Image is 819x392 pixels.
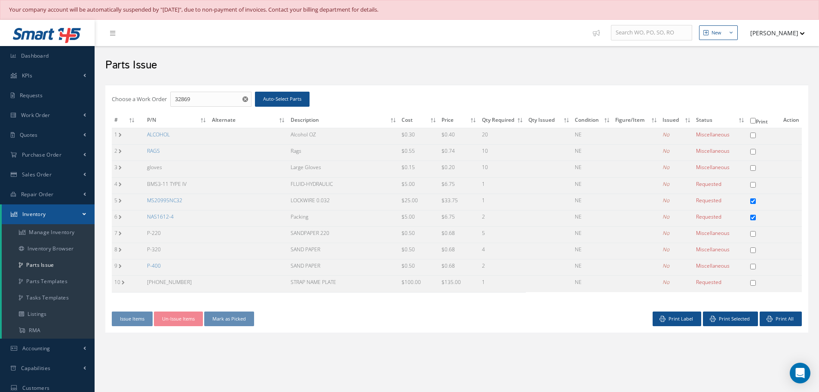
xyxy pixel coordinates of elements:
label: 8 [114,246,119,253]
span: Miscellaneous [696,229,730,237]
input: Work Order Number [170,92,252,107]
button: New [699,25,738,40]
a: NAS1612-4 [147,213,174,220]
td: $0.30 [399,128,439,145]
td: BMS3-11 TYPE IV [144,177,209,194]
th: Print [748,114,781,128]
td: gloves [144,161,209,177]
td: 2 [479,210,526,226]
i: No [663,229,669,237]
a: Parts Templates [2,273,95,290]
td: $100.00 [399,276,439,292]
a: ALCOHOL [147,131,170,138]
th: Alternate [209,114,288,128]
td: SAND PAPER [288,243,399,259]
td: 20 [479,128,526,145]
a: Show Tips [589,20,611,46]
td: NE [572,128,613,145]
span: Miscellaneous [696,164,730,171]
th: Description [288,114,399,128]
td: $135.00 [439,276,479,292]
td: NE [572,243,613,259]
td: $0.68 [439,259,479,276]
span: Capabilities [21,364,51,372]
div: Your company account will be automatically suspended by "[DATE]", due to non-payment of invoices.... [9,6,810,14]
label: 10 [114,278,122,286]
td: NE [572,161,613,177]
th: Condition [572,114,613,128]
label: 6 [114,213,119,220]
td: 4 [479,243,526,259]
td: Rags [288,145,399,161]
span: Sales Order [22,171,52,178]
label: 7 [114,229,119,237]
th: Price [439,114,479,128]
label: 5 [114,197,119,204]
button: Reset [241,92,252,107]
td: $33.75 [439,194,479,210]
td: $5.00 [399,177,439,194]
th: # [112,114,138,128]
th: Qty Required [479,114,526,128]
svg: Reset [242,96,248,102]
label: 1 [114,131,119,138]
span: Repair Order [21,191,54,198]
span: Purchase Order [22,151,61,158]
td: 1 [479,276,526,292]
td: NE [572,194,613,210]
input: Search WO, PO, SO, RO [611,25,692,40]
span: Requested [696,213,721,220]
i: No [663,164,669,171]
td: $0.68 [439,226,479,243]
a: RAGS [147,147,160,154]
td: $0.74 [439,145,479,161]
td: Large Gloves [288,161,399,177]
i: No [663,147,669,154]
th: P/N [144,114,209,128]
td: P-320 [144,243,209,259]
a: RMA [2,322,95,339]
a: Parts Issue [2,257,95,273]
i: No [663,278,669,286]
button: Print Selected [703,312,758,327]
div: New [712,29,721,37]
td: [PHONE_NUMBER] [144,276,209,292]
th: Action [781,114,802,128]
td: SANDPAPER 220 [288,226,399,243]
a: Tasks Templates [2,290,95,306]
td: $0.50 [399,243,439,259]
th: Figure/Item [613,114,660,128]
span: KPIs [22,72,32,79]
button: Auto-Select Parts [255,92,310,107]
a: Print All [760,312,802,327]
td: 10 [479,145,526,161]
span: Inventory [22,210,46,218]
i: No [663,180,669,188]
td: SAND PAPER [288,259,399,276]
a: MS20995NC32 [147,197,182,204]
td: $0.68 [439,243,479,259]
span: Dashboard [21,52,49,59]
span: Work Order [21,111,50,119]
td: Alcohol OZ [288,128,399,145]
label: Choose a Work Order [112,95,167,104]
td: 1 [479,177,526,194]
td: $0.50 [399,259,439,276]
span: Quotes [20,131,38,139]
td: NE [572,145,613,161]
td: STRAP NAME PLATE [288,276,399,292]
button: [PERSON_NAME] [742,25,805,41]
span: Miscellaneous [696,147,730,154]
td: P-220 [144,226,209,243]
td: NE [572,177,613,194]
th: Status [693,114,748,128]
i: No [663,262,669,269]
td: NE [572,259,613,276]
span: Accounting [22,345,50,352]
i: No [663,213,669,220]
a: P-400 [147,262,161,269]
td: $6.75 [439,210,479,226]
button: Print Label [653,312,701,327]
td: $25.00 [399,194,439,210]
span: Miscellaneous [696,262,730,269]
